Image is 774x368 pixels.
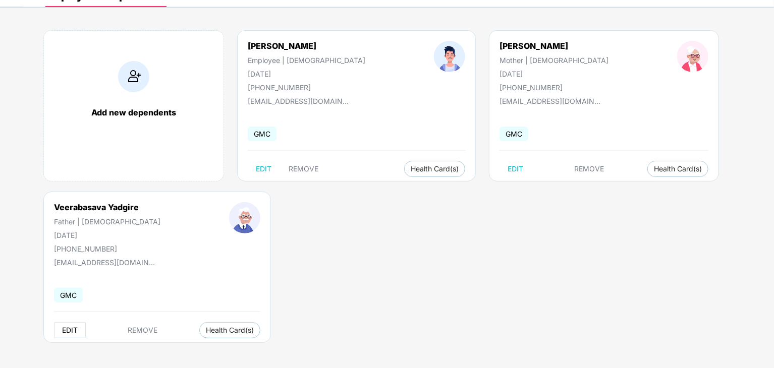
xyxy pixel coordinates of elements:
[508,165,523,173] span: EDIT
[120,322,165,338] button: REMOVE
[500,70,609,78] div: [DATE]
[677,41,708,72] img: profileImage
[289,165,318,173] span: REMOVE
[54,244,160,253] div: [PHONE_NUMBER]
[118,61,149,92] img: addIcon
[54,217,160,226] div: Father | [DEMOGRAPHIC_DATA]
[54,258,155,267] div: [EMAIL_ADDRESS][DOMAIN_NAME]
[567,161,613,177] button: REMOVE
[256,165,271,173] span: EDIT
[248,97,349,105] div: [EMAIL_ADDRESS][DOMAIN_NAME]
[404,161,465,177] button: Health Card(s)
[575,165,604,173] span: REMOVE
[248,161,280,177] button: EDIT
[500,127,528,141] span: GMC
[647,161,708,177] button: Health Card(s)
[54,288,83,302] span: GMC
[199,322,260,338] button: Health Card(s)
[500,83,609,92] div: [PHONE_NUMBER]
[248,127,277,141] span: GMC
[54,322,86,338] button: EDIT
[500,161,531,177] button: EDIT
[54,202,160,212] div: Veerabasava Yadgire
[248,41,365,51] div: [PERSON_NAME]
[62,326,78,334] span: EDIT
[54,107,213,117] div: Add new dependents
[128,326,157,334] span: REMOVE
[654,166,702,171] span: Health Card(s)
[229,202,260,233] img: profileImage
[434,41,465,72] img: profileImage
[248,83,365,92] div: [PHONE_NUMBER]
[500,97,600,105] div: [EMAIL_ADDRESS][DOMAIN_NAME]
[54,231,160,239] div: [DATE]
[411,166,459,171] span: Health Card(s)
[248,70,365,78] div: [DATE]
[248,56,365,65] div: Employee | [DEMOGRAPHIC_DATA]
[281,161,326,177] button: REMOVE
[500,56,609,65] div: Mother | [DEMOGRAPHIC_DATA]
[500,41,609,51] div: [PERSON_NAME]
[206,328,254,333] span: Health Card(s)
